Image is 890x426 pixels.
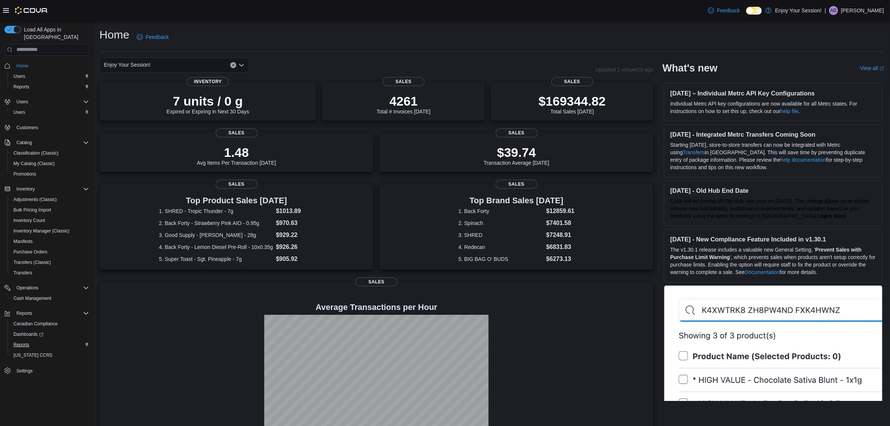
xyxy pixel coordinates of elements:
[458,196,575,205] h3: Top Brand Sales [DATE]
[670,100,876,115] p: Individual Metrc API key configurations are now available for all Metrc states. For instructions ...
[546,219,575,228] dd: $7401.58
[1,60,92,71] button: Home
[13,342,29,348] span: Reports
[818,213,846,219] a: Learn More
[670,187,876,194] h3: [DATE] - Old Hub End Date
[159,219,273,227] dt: 2. Back Forty - Strawberry Pink AIO - 0.95g
[670,131,876,138] h3: [DATE] - Integrated Metrc Transfers Coming Soon
[670,141,876,171] p: Starting [DATE], store-to-store transfers can now be integrated with Metrc using in [GEOGRAPHIC_D...
[13,97,89,106] span: Users
[705,3,743,18] a: Feedback
[13,309,35,318] button: Reports
[99,27,129,42] h1: Home
[484,145,549,166] div: Transaction Average [DATE]
[197,145,276,160] p: 1.48
[16,310,32,316] span: Reports
[13,331,43,337] span: Dashboards
[10,159,58,168] a: My Catalog (Classic)
[546,255,575,264] dd: $6273.13
[13,185,89,194] span: Inventory
[539,94,606,109] p: $169344.82
[10,294,89,303] span: Cash Management
[7,293,92,304] button: Cash Management
[10,149,89,158] span: Classification (Classic)
[13,123,89,132] span: Customers
[167,94,249,109] p: 7 units / 0 g
[13,270,32,276] span: Transfers
[546,243,575,252] dd: $6831.83
[13,109,25,115] span: Users
[551,77,593,86] span: Sales
[7,350,92,360] button: [US_STATE] CCRS
[880,66,884,71] svg: External link
[197,145,276,166] div: Avg Items Per Transaction [DATE]
[13,207,51,213] span: Bulk Pricing Import
[10,319,89,328] span: Canadian Compliance
[10,206,89,214] span: Bulk Pricing Import
[13,283,41,292] button: Operations
[10,319,61,328] a: Canadian Compliance
[105,303,647,312] h4: Average Transactions per Hour
[238,62,244,68] button: Open list of options
[13,283,89,292] span: Operations
[13,238,33,244] span: Manifests
[13,321,58,327] span: Canadian Compliance
[10,216,48,225] a: Inventory Count
[13,197,57,203] span: Adjustments (Classic)
[276,255,314,264] dd: $905.92
[1,97,92,107] button: Users
[546,231,575,240] dd: $7248.91
[10,216,89,225] span: Inventory Count
[13,73,25,79] span: Users
[10,340,32,349] a: Reports
[7,148,92,158] button: Classification (Classic)
[780,157,826,163] a: help documentation
[7,82,92,92] button: Reports
[376,94,430,109] p: 4261
[7,329,92,340] a: Dashboards
[13,228,70,234] span: Inventory Manager (Classic)
[383,77,425,86] span: Sales
[7,319,92,329] button: Canadian Compliance
[10,82,32,91] a: Reports
[10,108,28,117] a: Users
[276,243,314,252] dd: $926.26
[10,237,36,246] a: Manifests
[1,184,92,194] button: Inventory
[230,62,236,68] button: Clear input
[775,6,822,15] p: Enjoy Your Session!
[860,65,884,71] a: View allExternal link
[10,268,89,277] span: Transfers
[670,247,862,260] strong: Prevent Sales with Purchase Limit Warning
[829,6,838,15] div: Aaditya Dogra
[1,122,92,133] button: Customers
[7,268,92,278] button: Transfers
[841,6,884,15] p: [PERSON_NAME]
[539,94,606,115] div: Total Sales [DATE]
[159,255,273,263] dt: 5. Super Toast - Sgt. Pineapple - 7g
[13,259,51,265] span: Transfers (Classic)
[10,330,89,339] span: Dashboards
[670,198,869,219] span: Cova will be turning off Old Hub next year on [DATE]. This change allows us to quickly release ne...
[7,215,92,226] button: Inventory Count
[10,294,54,303] a: Cash Management
[10,195,60,204] a: Adjustments (Classic)
[13,97,31,106] button: Users
[10,351,55,360] a: [US_STATE] CCRS
[10,226,73,235] a: Inventory Manager (Classic)
[596,67,653,73] p: Updated 1 minute(s) ago
[1,283,92,293] button: Operations
[7,194,92,205] button: Adjustments (Classic)
[7,226,92,236] button: Inventory Manager (Classic)
[13,309,89,318] span: Reports
[458,231,543,239] dt: 3. SHRED
[13,366,89,375] span: Settings
[16,285,39,291] span: Operations
[1,137,92,148] button: Catalog
[7,169,92,179] button: Promotions
[13,138,89,147] span: Catalog
[746,7,762,15] input: Dark Mode
[159,243,273,251] dt: 4. Back Forty - Lemon Diesel Pre-Roll - 10x0.35g
[13,295,51,301] span: Cash Management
